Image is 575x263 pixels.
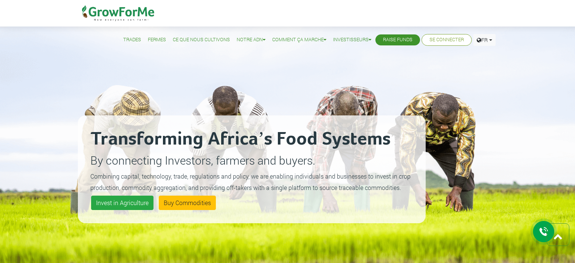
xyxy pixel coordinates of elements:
a: Raise Funds [383,36,412,44]
a: Ce que nous Cultivons [173,36,230,44]
a: Trades [123,36,141,44]
a: Buy Commodities [159,196,216,210]
small: Combining capital, technology, trade, regulations and policy, we are enabling individuals and bus... [90,172,411,191]
a: Investisseurs [333,36,371,44]
p: By connecting Investors, farmers and buyers. [90,152,413,169]
a: Comment ça Marche [272,36,326,44]
a: Invest in Agriculture [91,196,153,210]
a: Notre ADN [237,36,265,44]
a: Fermes [148,36,166,44]
a: FR [473,34,496,46]
a: Se Connecter [429,36,464,44]
h2: Transforming Africa’s Food Systems [90,128,413,151]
